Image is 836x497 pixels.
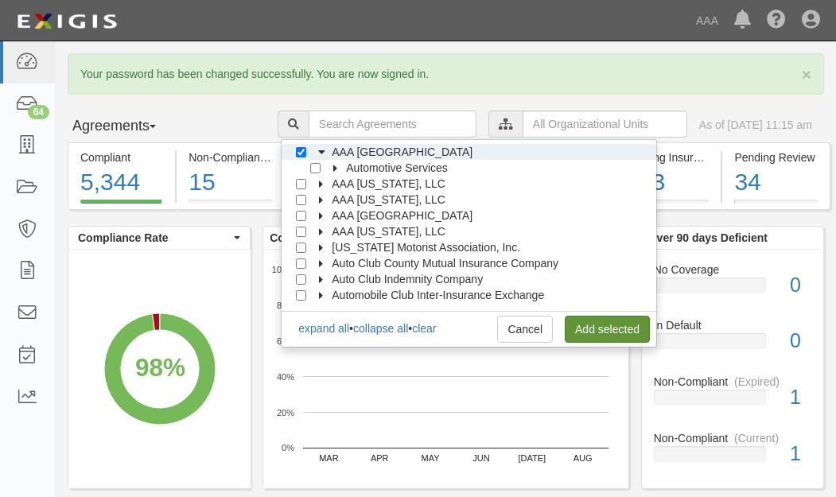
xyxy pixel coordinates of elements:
[642,262,823,278] div: No Coverage
[767,11,786,30] i: Help Center - Complianz
[78,230,230,246] span: Compliance Rate
[625,165,709,200] div: 723
[722,200,830,212] a: Pending Review34
[642,317,823,333] div: In Default
[642,374,823,390] div: Non-Compliant
[80,165,163,200] div: 5,344
[189,165,272,200] div: 15
[80,66,811,82] p: Your password has been changed successfully. You are now signed in.
[523,111,687,138] input: All Organizational Units
[298,322,349,335] a: expand all
[263,250,628,488] svg: A chart.
[332,241,520,254] span: [US_STATE] Motorist Association, Inc.
[68,250,251,488] svg: A chart.
[277,371,294,381] text: 40%
[277,407,294,417] text: 20%
[332,209,472,222] span: AAA [GEOGRAPHIC_DATA]
[654,317,811,374] a: In Default0
[277,336,294,346] text: 60%
[802,65,811,83] span: ×
[297,320,436,336] div: • •
[332,289,544,301] span: Automobile Club Inter-Insurance Exchange
[734,430,779,446] div: (Current)
[28,105,49,119] div: 64
[353,322,408,335] a: collapse all
[642,430,823,446] div: Non-Compliant
[519,453,546,463] text: [DATE]
[332,146,472,158] span: AAA [GEOGRAPHIC_DATA]
[332,177,445,190] span: AAA [US_STATE], LLC
[625,149,709,165] div: Expiring Insurance
[497,316,553,343] a: Cancel
[565,316,650,343] a: Add selected
[177,200,284,212] a: Non-Compliant(Current)15
[309,111,476,138] input: Search Agreements
[277,301,294,310] text: 80%
[688,5,726,37] a: AAA
[472,453,489,463] text: JUN
[282,443,294,452] text: 0%
[412,322,436,335] a: clear
[778,383,823,412] div: 1
[778,440,823,468] div: 1
[699,117,812,133] div: As of [DATE] 11:15 am
[422,453,441,463] text: MAY
[371,453,389,463] text: APR
[80,149,163,165] div: Compliant
[734,149,817,165] div: Pending Review
[189,149,272,165] div: Non-Compliant (Current)
[68,227,250,249] button: Compliance Rate
[332,193,445,206] span: AAA [US_STATE], LLC
[272,265,294,274] text: 100%
[68,111,187,142] button: Agreements
[654,374,811,430] a: Non-Compliant(Expired)1
[270,231,413,244] b: Compliance Rate by Month
[734,374,780,390] div: (Expired)
[135,350,185,386] div: 98%
[68,200,175,212] a: Compliant5,344
[802,66,811,83] button: Close
[332,225,445,238] span: AAA [US_STATE], LLC
[319,453,339,463] text: MAR
[648,231,768,244] b: Over 90 days Deficient
[613,200,721,212] a: Expiring Insurance723
[778,327,823,355] div: 0
[12,7,122,36] img: logo-5460c22ac91f19d4615b14bd174203de0afe785f0fc80cf4dbbc73dc1793850b.png
[574,453,593,463] text: AUG
[346,161,448,174] span: Automotive Services
[734,165,817,200] div: 34
[332,257,558,270] span: Auto Club County Mutual Insurance Company
[654,262,811,318] a: No Coverage0
[654,430,811,475] a: Non-Compliant(Current)1
[778,271,823,300] div: 0
[332,273,483,285] span: Auto Club Indemnity Company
